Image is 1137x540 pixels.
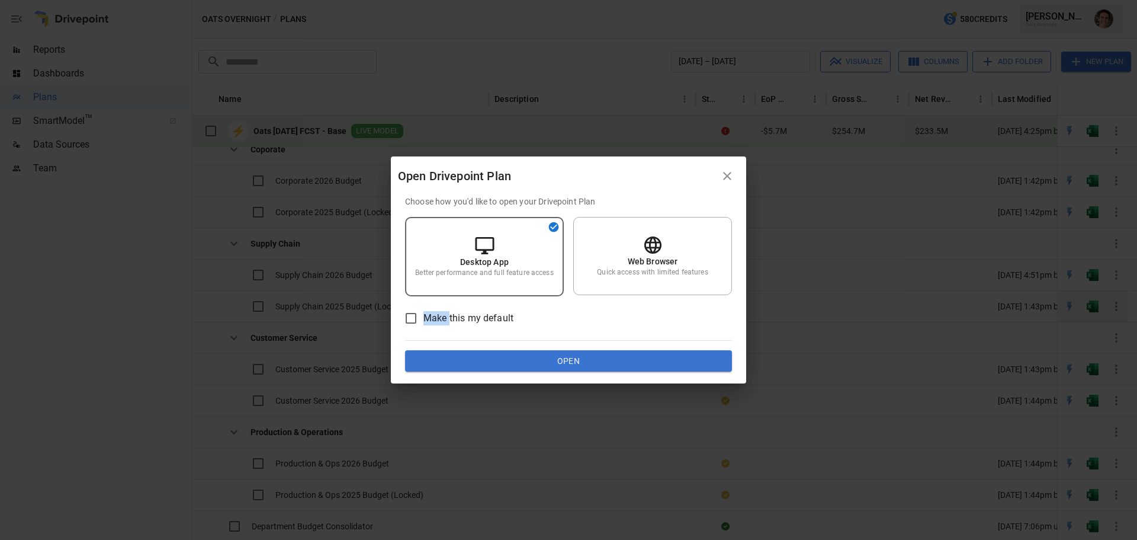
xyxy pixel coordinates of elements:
button: Open [405,350,732,372]
p: Choose how you'd like to open your Drivepoint Plan [405,196,732,207]
p: Web Browser [628,255,678,267]
span: Make this my default [423,311,513,325]
div: Open Drivepoint Plan [398,167,715,186]
p: Desktop App [460,256,509,268]
p: Better performance and full feature access [415,268,553,278]
p: Quick access with limited features [597,267,708,277]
